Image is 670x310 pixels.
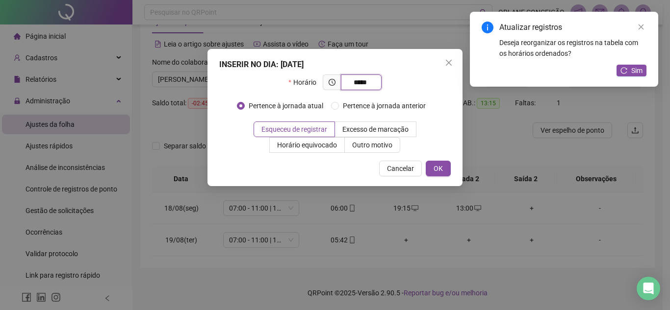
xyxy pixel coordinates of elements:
span: Outro motivo [352,141,392,149]
span: Cancelar [387,163,414,174]
label: Horário [288,74,322,90]
button: Close [441,55,457,71]
span: Excesso de marcação [342,125,409,133]
div: Deseja reorganizar os registros na tabela com os horários ordenados? [499,37,646,59]
span: Esqueceu de registrar [261,125,327,133]
span: reload [620,67,627,74]
span: info-circle [482,22,493,33]
div: Open Intercom Messenger [637,277,660,300]
button: Cancelar [379,161,422,176]
span: Sim [631,65,643,76]
span: close [445,59,453,67]
span: close [638,24,644,30]
span: Pertence à jornada anterior [339,100,430,111]
span: OK [434,163,443,174]
button: OK [426,161,451,176]
span: Horário equivocado [277,141,337,149]
span: clock-circle [329,79,335,86]
div: INSERIR NO DIA : [DATE] [219,59,451,71]
a: Close [636,22,646,32]
span: Pertence à jornada atual [245,100,327,111]
div: Atualizar registros [499,22,646,33]
button: Sim [617,65,646,76]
